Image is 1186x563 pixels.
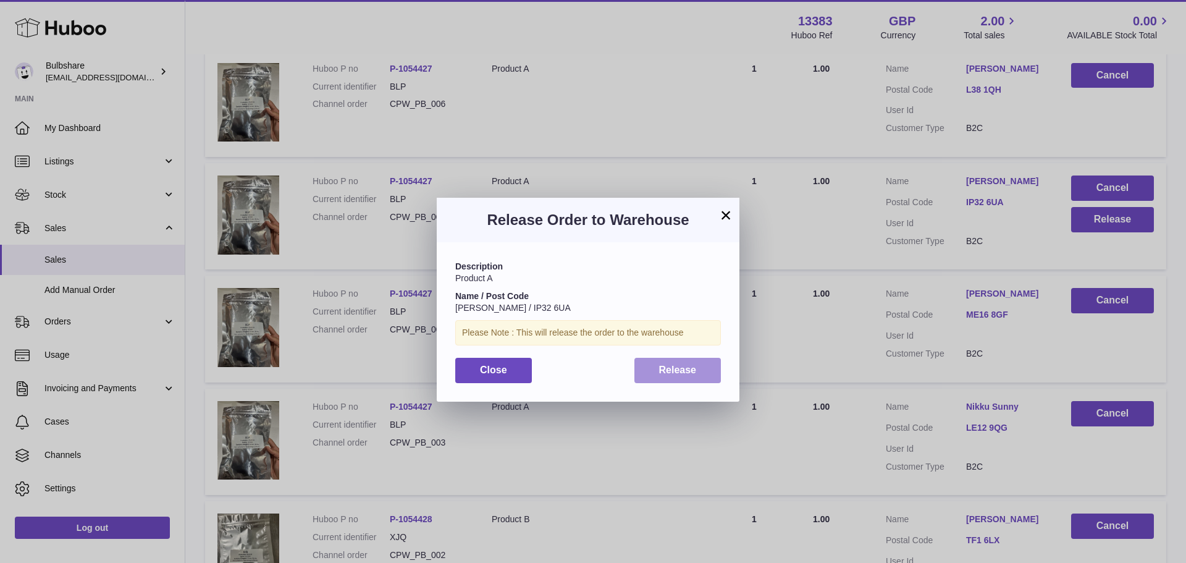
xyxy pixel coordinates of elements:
span: Release [659,365,697,375]
span: Product A [455,273,493,283]
h3: Release Order to Warehouse [455,210,721,230]
strong: Description [455,261,503,271]
span: Close [480,365,507,375]
button: Release [634,358,721,383]
button: × [718,208,733,222]
div: Please Note : This will release the order to the warehouse [455,320,721,345]
strong: Name / Post Code [455,291,529,301]
span: [PERSON_NAME] / IP32 6UA [455,303,571,313]
button: Close [455,358,532,383]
